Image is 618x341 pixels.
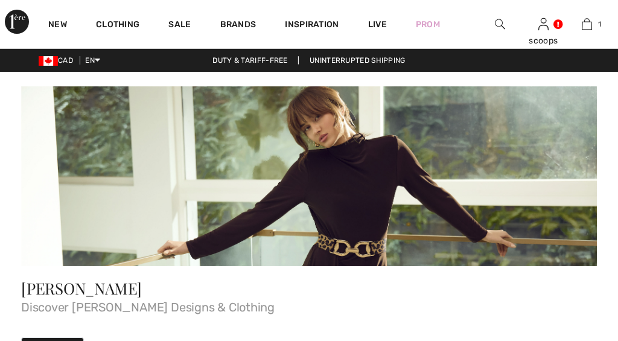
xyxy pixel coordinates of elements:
img: 1ère Avenue [5,10,29,34]
a: Sign In [538,18,549,30]
img: Canadian Dollar [39,56,58,66]
a: Clothing [96,19,139,32]
a: Prom [416,18,440,31]
img: Frank Lyman - Canada | Shop Frank Lyman Clothing Online at 1ère Avenue [21,86,597,266]
span: [PERSON_NAME] [21,278,142,299]
span: EN [85,56,100,65]
span: 1 [598,19,601,30]
div: scoops [523,34,565,47]
span: Discover [PERSON_NAME] Designs & Clothing [21,296,597,313]
a: Sale [168,19,191,32]
span: Inspiration [285,19,339,32]
a: Live [368,18,387,31]
a: Brands [220,19,256,32]
a: New [48,19,67,32]
img: My Info [538,17,549,31]
span: CAD [39,56,78,65]
img: search the website [495,17,505,31]
a: 1 [565,17,608,31]
img: My Bag [582,17,592,31]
